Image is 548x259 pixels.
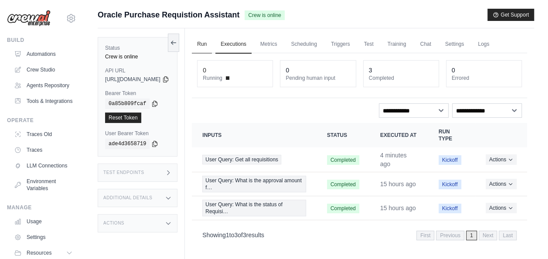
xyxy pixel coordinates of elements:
[7,10,51,27] img: Logo
[440,35,469,54] a: Settings
[10,230,76,244] a: Settings
[439,155,461,165] span: Kickoff
[10,78,76,92] a: Agents Repository
[466,231,477,240] span: 1
[286,35,322,54] a: Scheduling
[369,75,433,82] dt: Completed
[473,35,494,54] a: Logs
[202,231,264,239] p: Showing to of results
[479,231,497,240] span: Next
[98,9,239,21] span: Oracle Purchase Requistion Assistant
[192,123,527,246] section: Crew executions table
[103,221,124,226] h3: Actions
[202,200,306,216] span: User Query: What is the status of Requisi…
[7,117,76,124] div: Operate
[105,99,150,109] code: 0a85b809fcaf
[317,123,370,147] th: Status
[203,66,206,75] div: 0
[359,35,379,54] a: Test
[10,127,76,141] a: Traces Old
[105,139,150,149] code: ade4d3658719
[105,53,170,60] div: Crew is online
[245,10,284,20] span: Crew is online
[105,67,170,74] label: API URL
[452,66,455,75] div: 0
[105,112,141,123] a: Reset Token
[192,123,317,147] th: Inputs
[10,174,76,195] a: Environment Variables
[203,75,222,82] span: Running
[369,66,372,75] div: 3
[7,37,76,44] div: Build
[416,231,434,240] span: First
[192,35,212,54] a: Run
[428,123,475,147] th: Run Type
[202,176,306,192] span: User Query: What is the approval amount f…
[452,75,516,82] dt: Errored
[380,152,407,167] time: September 29, 2025 at 11:01 IST
[380,204,416,211] time: September 28, 2025 at 20:12 IST
[10,143,76,157] a: Traces
[202,200,306,216] a: View execution details for User Query
[27,249,51,256] span: Resources
[103,195,152,201] h3: Additional Details
[215,35,252,54] a: Executions
[286,75,350,82] dt: Pending human input
[10,94,76,108] a: Tools & Integrations
[327,180,359,189] span: Completed
[10,159,76,173] a: LLM Connections
[105,130,170,137] label: User Bearer Token
[380,181,416,187] time: September 28, 2025 at 20:20 IST
[436,231,464,240] span: Previous
[286,66,289,75] div: 0
[105,44,170,51] label: Status
[202,176,306,192] a: View execution details for User Query
[202,155,306,164] a: View execution details for User Query
[105,76,160,83] span: [URL][DOMAIN_NAME]
[7,204,76,211] div: Manage
[10,215,76,228] a: Usage
[416,231,517,240] nav: Pagination
[226,232,229,239] span: 1
[439,204,461,213] span: Kickoff
[10,63,76,77] a: Crew Studio
[327,204,359,213] span: Completed
[327,155,359,165] span: Completed
[486,203,517,213] button: Actions for execution
[487,9,534,21] button: Get Support
[415,35,436,54] a: Chat
[486,179,517,189] button: Actions for execution
[486,154,517,165] button: Actions for execution
[326,35,355,54] a: Triggers
[192,224,527,246] nav: Pagination
[103,170,144,175] h3: Test Endpoints
[370,123,428,147] th: Executed at
[255,35,283,54] a: Metrics
[243,232,246,239] span: 3
[202,155,281,164] span: User Query: Get all requisitions
[105,90,170,97] label: Bearer Token
[499,231,517,240] span: Last
[382,35,412,54] a: Training
[234,232,238,239] span: 3
[439,180,461,189] span: Kickoff
[10,47,76,61] a: Automations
